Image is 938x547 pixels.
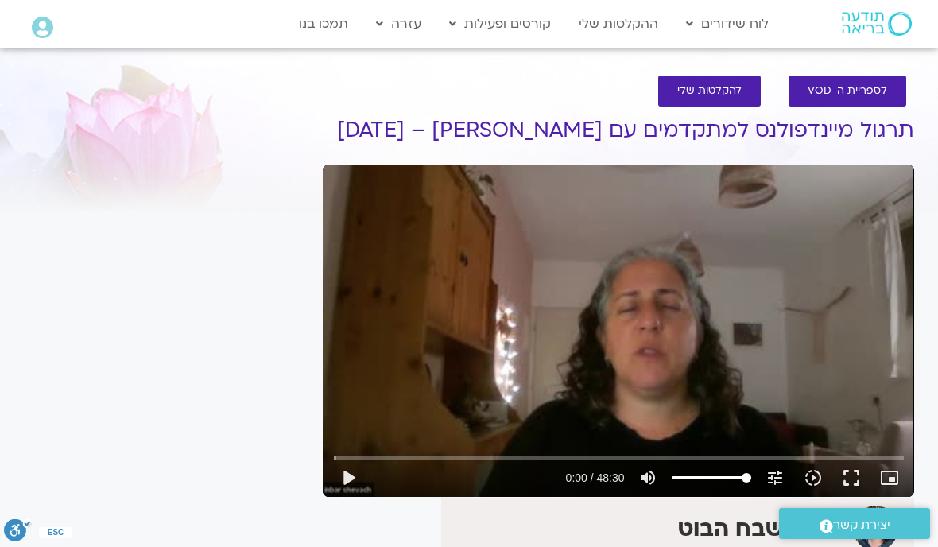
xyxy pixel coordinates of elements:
[368,9,429,39] a: עזרה
[677,85,742,97] span: להקלטות שלי
[678,514,841,544] strong: ענבר שבח הבוט
[789,76,906,107] a: לספריית ה-VOD
[842,12,912,36] img: תודעה בריאה
[571,9,666,39] a: ההקלטות שלי
[678,9,777,39] a: לוח שידורים
[808,85,887,97] span: לספריית ה-VOD
[291,9,356,39] a: תמכו בנו
[441,9,559,39] a: קורסים ופעילות
[833,514,890,536] span: יצירת קשר
[323,118,914,142] h1: תרגול מיינדפולנס למתקדמים עם [PERSON_NAME] – [DATE]
[779,508,930,539] a: יצירת קשר
[658,76,761,107] a: להקלטות שלי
